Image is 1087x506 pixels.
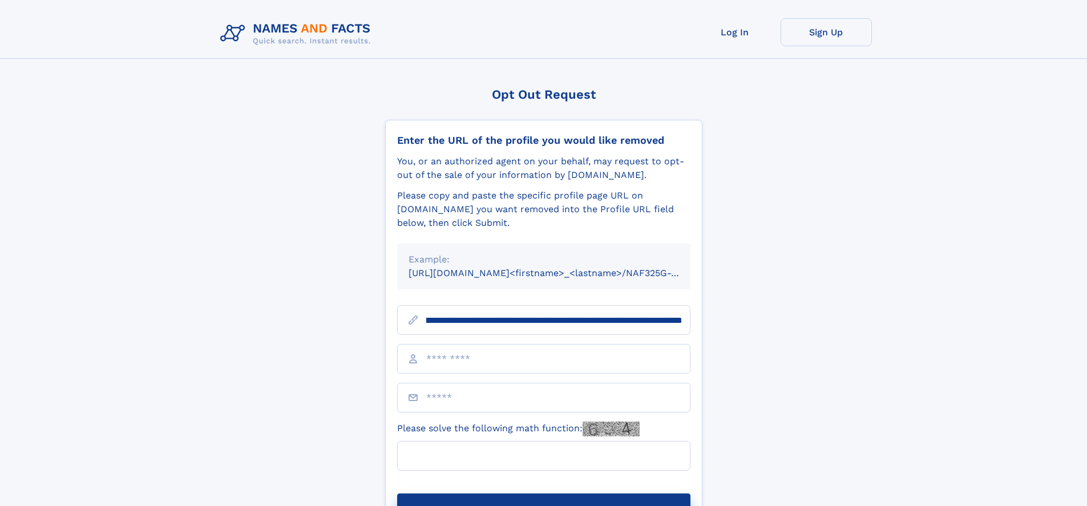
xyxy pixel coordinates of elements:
[397,134,690,147] div: Enter the URL of the profile you would like removed
[689,18,781,46] a: Log In
[397,155,690,182] div: You, or an authorized agent on your behalf, may request to opt-out of the sale of your informatio...
[781,18,872,46] a: Sign Up
[397,422,640,436] label: Please solve the following math function:
[216,18,380,49] img: Logo Names and Facts
[409,268,712,278] small: [URL][DOMAIN_NAME]<firstname>_<lastname>/NAF325G-xxxxxxxx
[409,253,679,266] div: Example:
[385,87,702,102] div: Opt Out Request
[397,189,690,230] div: Please copy and paste the specific profile page URL on [DOMAIN_NAME] you want removed into the Pr...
